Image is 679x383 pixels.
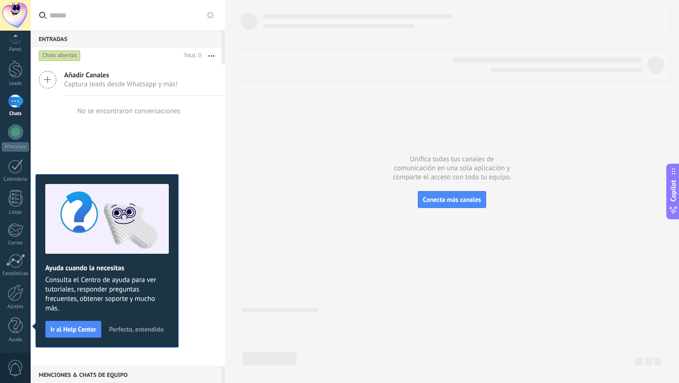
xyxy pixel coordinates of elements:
[45,264,169,273] h2: Ayuda cuando la necesitas
[180,51,201,60] div: Total: 0
[2,209,29,216] div: Listas
[45,321,101,338] button: Ir al Help Center
[31,366,222,383] div: Menciones & Chats de equipo
[77,107,181,116] div: No se encontraron conversaciones
[2,47,29,53] div: Panel
[418,191,486,208] button: Conecta más canales
[2,176,29,183] div: Calendario
[31,30,222,47] div: Entradas
[105,322,168,336] button: Perfecto, entendido
[109,326,164,333] span: Perfecto, entendido
[2,81,29,87] div: Leads
[2,304,29,310] div: Ajustes
[64,80,178,89] span: Captura leads desde Whatsapp y más!
[45,275,169,313] span: Consulta el Centro de ayuda para ver tutoriales, responder preguntas frecuentes, obtener soporte ...
[2,271,29,277] div: Estadísticas
[39,50,81,61] div: Chats abiertos
[64,71,178,80] span: Añadir Canales
[2,337,29,343] div: Ayuda
[423,195,481,204] span: Conecta más canales
[2,142,29,151] div: WhatsApp
[50,326,96,333] span: Ir al Help Center
[669,180,678,202] span: Copilot
[2,240,29,246] div: Correo
[2,111,29,117] div: Chats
